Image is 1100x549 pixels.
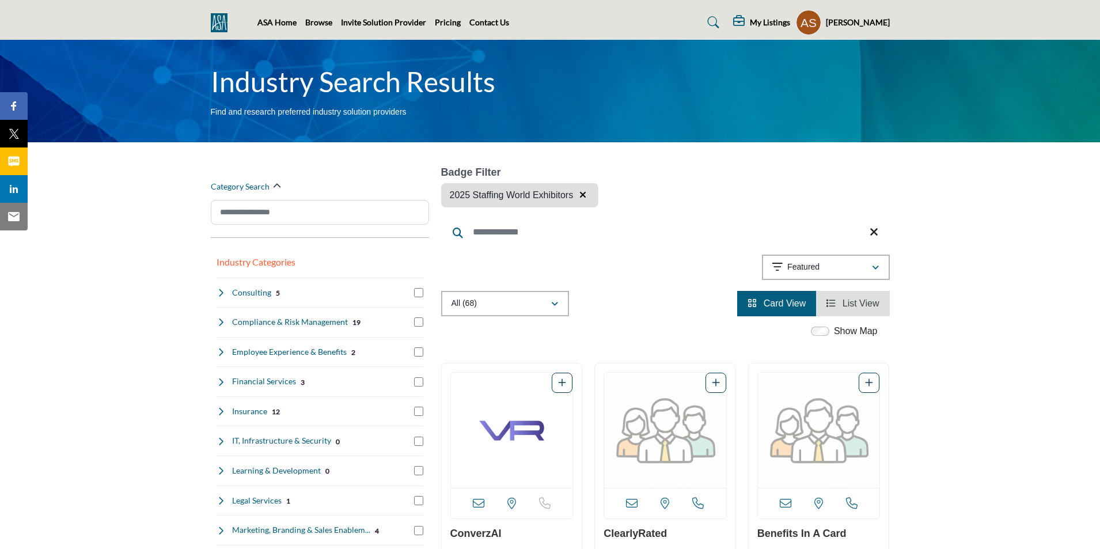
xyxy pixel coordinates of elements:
[341,17,426,27] a: Invite Solution Provider
[352,317,361,327] div: 19 Results For Compliance & Risk Management
[758,373,880,488] img: Benefits in a Card
[737,291,816,316] li: Card View
[276,289,280,297] b: 5
[826,298,879,308] a: View List
[441,166,599,179] h6: Badge Filter
[325,465,329,476] div: 0 Results For Learning & Development
[336,436,340,446] div: 0 Results For IT, Infrastructure & Security
[441,291,569,316] button: All (68)
[750,17,790,28] h5: My Listings
[272,408,280,416] b: 12
[375,527,379,535] b: 4
[414,496,423,505] input: Select Legal Services checkbox
[232,524,370,536] h4: Marketing, Branding & Sales Enablement: Marketing strategies, brand development, and sales tools ...
[232,346,347,358] h4: Employee Experience & Benefits: Solutions for enhancing workplace culture, employee satisfaction,...
[796,10,821,35] button: Show hide supplier dropdown
[414,317,423,327] input: Select Compliance & Risk Management checkbox
[272,406,280,417] div: 12 Results For Insurance
[604,528,667,539] a: ClearlyRated
[325,467,329,475] b: 0
[232,316,348,328] h4: Compliance & Risk Management: Services to ensure staffing companies meet regulatory requirements ...
[450,528,502,539] a: ConverzAI
[351,349,355,357] b: 2
[336,438,340,446] b: 0
[257,17,297,27] a: ASA Home
[604,373,726,488] img: ClearlyRated
[232,465,321,476] h4: Learning & Development: Training programs and educational resources to enhance staffing professio...
[816,291,889,316] li: List View
[865,378,873,388] a: Add To List
[414,347,423,357] input: Select Employee Experience & Benefits checkbox
[451,373,573,488] a: Open Listing in new tab
[757,528,881,540] h3: Benefits in a Card
[758,373,880,488] a: Open Listing in new tab
[451,373,573,488] img: ConverzAI
[450,188,574,202] span: 2025 Staffing World Exhibitors
[748,298,806,308] a: View Card
[217,255,295,269] button: Industry Categories
[764,298,806,308] span: Card View
[211,13,233,32] img: Site Logo
[351,347,355,357] div: 2 Results For Employee Experience & Benefits
[787,262,820,273] p: Featured
[301,378,305,387] b: 3
[211,181,270,192] h2: Category Search
[414,407,423,416] input: Select Insurance checkbox
[414,466,423,475] input: Select Learning & Development checkbox
[441,218,890,246] input: Search Keyword
[286,497,290,505] b: 1
[733,16,790,29] div: My Listings
[414,526,423,535] input: Select Marketing, Branding & Sales Enablement checkbox
[232,406,267,417] h4: Insurance: Specialized insurance coverage including professional liability and workers' compensat...
[232,287,271,298] h4: Consulting: Strategic advisory services to help staffing firms optimize operations and grow their...
[450,528,574,540] h3: ConverzAI
[301,377,305,387] div: 3 Results For Financial Services
[558,378,566,388] a: Add To List
[414,437,423,446] input: Select IT, Infrastructure & Security checkbox
[414,288,423,297] input: Select Consulting checkbox
[604,373,726,488] a: Open Listing in new tab
[375,525,379,536] div: 4 Results For Marketing, Branding & Sales Enablement
[712,378,720,388] a: Add To List
[696,13,727,32] a: Search
[843,298,879,308] span: List View
[232,495,282,506] h4: Legal Services: Employment law expertise and legal counsel focused on staffing industry regulations.
[352,319,361,327] b: 19
[469,17,509,27] a: Contact Us
[211,64,495,100] h1: Industry Search Results
[286,495,290,506] div: 1 Results For Legal Services
[757,528,847,539] a: Benefits in a Card
[232,376,296,387] h4: Financial Services: Banking, accounting, and financial planning services tailored for staffing co...
[305,17,332,27] a: Browse
[232,435,331,446] h4: IT, Infrastructure & Security: Technology infrastructure, cybersecurity, and IT support services ...
[211,107,407,118] p: Find and research preferred industry solution providers
[276,287,280,298] div: 5 Results For Consulting
[762,255,890,280] button: Featured
[414,377,423,387] input: Select Financial Services checkbox
[211,200,429,225] input: Search Category
[826,17,890,28] h5: [PERSON_NAME]
[604,528,727,540] h3: ClearlyRated
[452,298,477,309] p: All (68)
[435,17,461,27] a: Pricing
[834,324,878,338] label: Show Map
